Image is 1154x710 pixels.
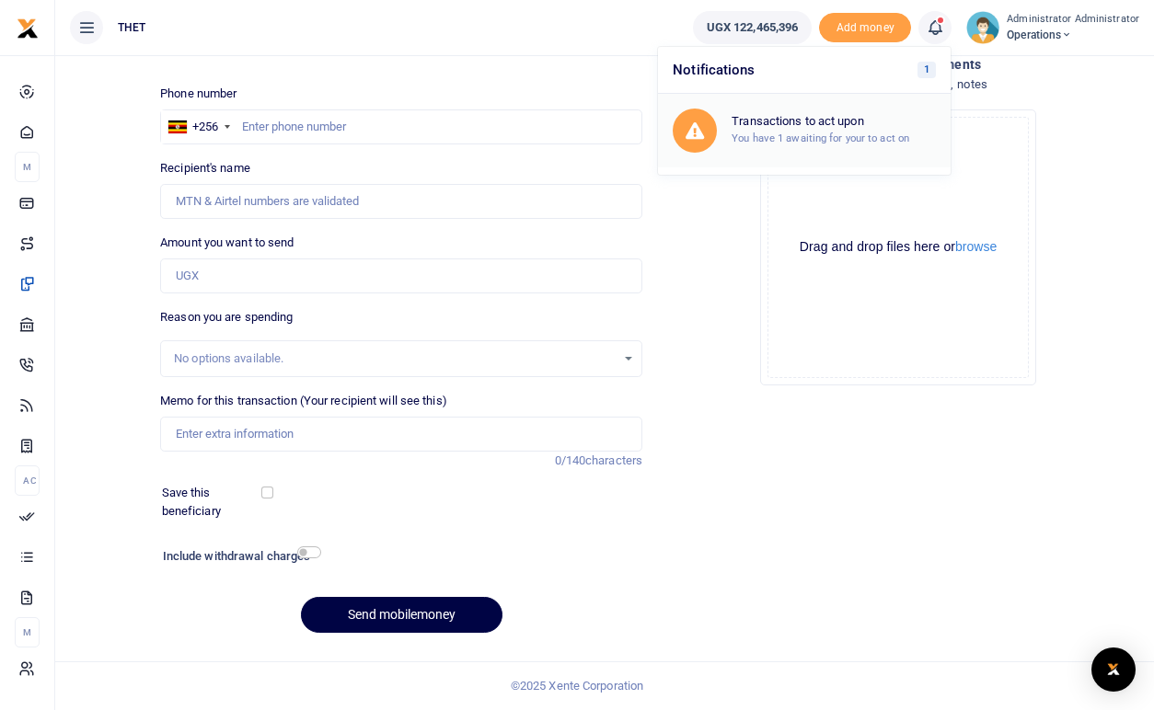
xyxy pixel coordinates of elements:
[174,349,616,368] div: No options available.
[768,238,1028,256] div: Drag and drop files here or
[162,484,265,520] label: Save this beneficiary
[819,19,911,33] a: Add money
[711,690,731,709] button: Close
[15,617,40,647] li: M
[917,62,937,78] span: 1
[732,132,909,144] small: You have 1 awaiting for your to act on
[760,109,1036,385] div: File Uploader
[160,85,237,103] label: Phone number
[17,17,39,40] img: logo-small
[160,159,250,177] label: Recipient's name
[707,18,799,37] span: UGX 122,465,396
[160,234,294,252] label: Amount you want to send
[160,109,642,144] input: Enter phone number
[693,11,813,44] a: UGX 122,465,396
[585,453,642,467] span: characters
[1007,27,1139,43] span: Operations
[658,47,951,94] h6: Notifications
[301,597,502,633] button: Send mobilemoney
[160,184,642,219] input: MTN & Airtel numbers are validated
[966,11,999,44] img: profile-user
[658,94,951,167] a: Transactions to act upon You have 1 awaiting for your to act on
[1007,12,1139,28] small: Administrator Administrator
[955,240,997,253] button: browse
[160,417,642,452] input: Enter extra information
[161,110,235,143] div: Uganda: +256
[192,118,218,136] div: +256
[160,308,293,326] label: Reason you are spending
[555,453,586,467] span: 0/140
[17,20,39,34] a: logo-small logo-large logo-large
[160,258,642,293] input: UGX
[15,152,40,182] li: M
[15,465,40,496] li: Ac
[966,11,1139,44] a: profile-user Administrator Administrator Operations
[1091,647,1136,692] div: Open Intercom Messenger
[160,392,447,410] label: Memo for this transaction (Your recipient will see this)
[732,114,936,129] h6: Transactions to act upon
[819,13,911,43] span: Add money
[819,13,911,43] li: Toup your wallet
[163,549,313,564] h6: Include withdrawal charges
[686,11,820,44] li: Wallet ballance
[110,19,153,36] span: THET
